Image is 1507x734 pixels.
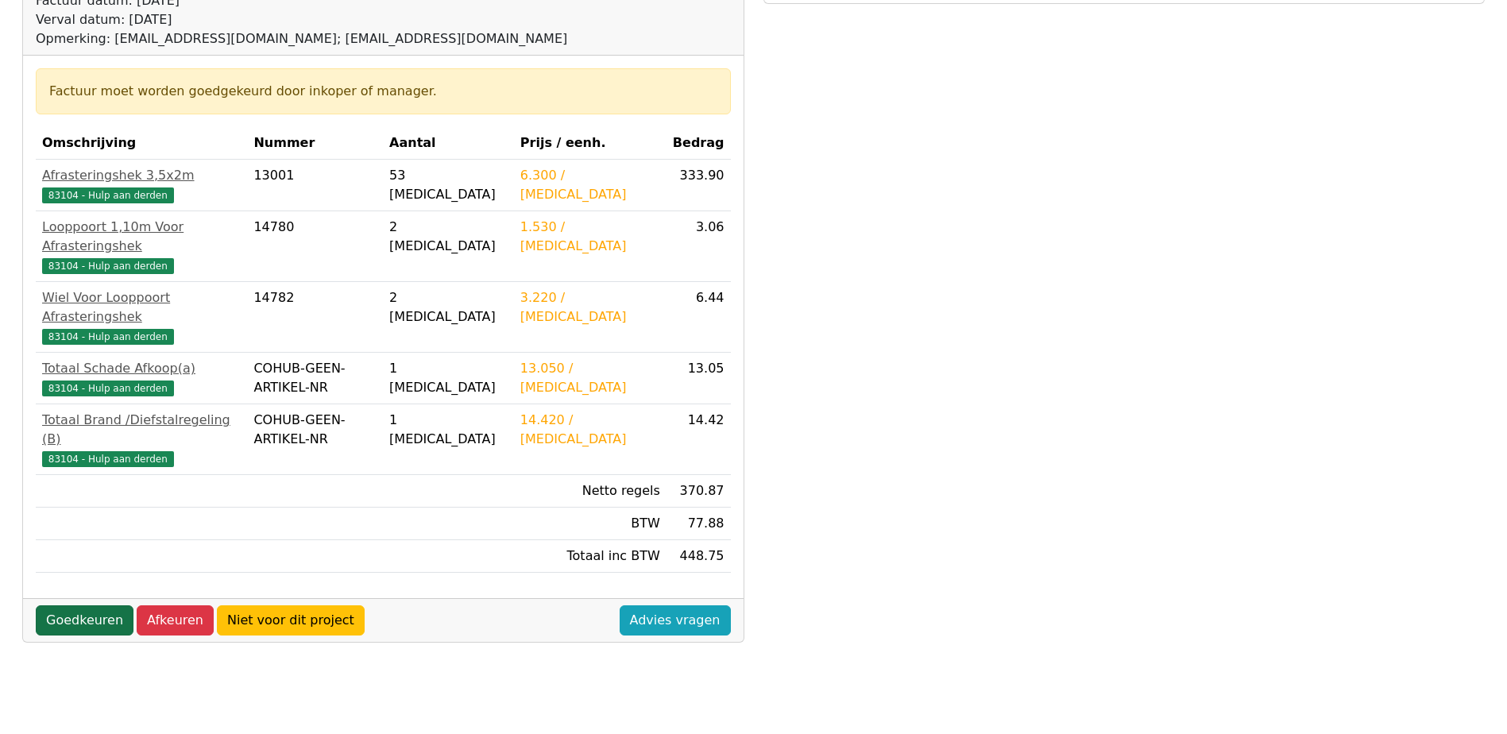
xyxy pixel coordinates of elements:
div: 53 [MEDICAL_DATA] [389,166,508,204]
td: 14.42 [667,404,731,475]
th: Omschrijving [36,127,247,160]
div: Looppoort 1,10m Voor Afrasteringshek [42,218,241,256]
th: Nummer [247,127,383,160]
td: 14780 [247,211,383,282]
div: 2 [MEDICAL_DATA] [389,288,508,326]
div: Wiel Voor Looppoort Afrasteringshek [42,288,241,326]
td: BTW [514,508,667,540]
td: 370.87 [667,475,731,508]
div: 1 [MEDICAL_DATA] [389,411,508,449]
div: 14.420 / [MEDICAL_DATA] [520,411,660,449]
a: Totaal Schade Afkoop(a)83104 - Hulp aan derden [42,359,241,397]
a: Niet voor dit project [217,605,365,635]
div: Totaal Brand /Diefstalregeling (B) [42,411,241,449]
td: Netto regels [514,475,667,508]
span: 83104 - Hulp aan derden [42,329,174,345]
div: 6.300 / [MEDICAL_DATA] [520,166,660,204]
th: Bedrag [667,127,731,160]
a: Afkeuren [137,605,214,635]
td: 333.90 [667,160,731,211]
div: 1.530 / [MEDICAL_DATA] [520,218,660,256]
div: Opmerking: [EMAIL_ADDRESS][DOMAIN_NAME]; [EMAIL_ADDRESS][DOMAIN_NAME] [36,29,567,48]
td: 77.88 [667,508,731,540]
div: 13.050 / [MEDICAL_DATA] [520,359,660,397]
span: 83104 - Hulp aan derden [42,451,174,467]
td: Totaal inc BTW [514,540,667,573]
div: Afrasteringshek 3,5x2m [42,166,241,185]
a: Goedkeuren [36,605,133,635]
a: Afrasteringshek 3,5x2m83104 - Hulp aan derden [42,166,241,204]
th: Aantal [383,127,514,160]
a: Wiel Voor Looppoort Afrasteringshek83104 - Hulp aan derden [42,288,241,346]
span: 83104 - Hulp aan derden [42,258,174,274]
td: 448.75 [667,540,731,573]
td: COHUB-GEEN-ARTIKEL-NR [247,353,383,404]
th: Prijs / eenh. [514,127,667,160]
span: 83104 - Hulp aan derden [42,381,174,396]
td: 14782 [247,282,383,353]
span: 83104 - Hulp aan derden [42,187,174,203]
div: 3.220 / [MEDICAL_DATA] [520,288,660,326]
td: 13.05 [667,353,731,404]
td: 6.44 [667,282,731,353]
a: Totaal Brand /Diefstalregeling (B)83104 - Hulp aan derden [42,411,241,468]
td: 3.06 [667,211,731,282]
div: 2 [MEDICAL_DATA] [389,218,508,256]
div: Factuur moet worden goedgekeurd door inkoper of manager. [49,82,717,101]
td: COHUB-GEEN-ARTIKEL-NR [247,404,383,475]
div: Totaal Schade Afkoop(a) [42,359,241,378]
div: Verval datum: [DATE] [36,10,567,29]
a: Looppoort 1,10m Voor Afrasteringshek83104 - Hulp aan derden [42,218,241,275]
td: 13001 [247,160,383,211]
div: 1 [MEDICAL_DATA] [389,359,508,397]
a: Advies vragen [620,605,731,635]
